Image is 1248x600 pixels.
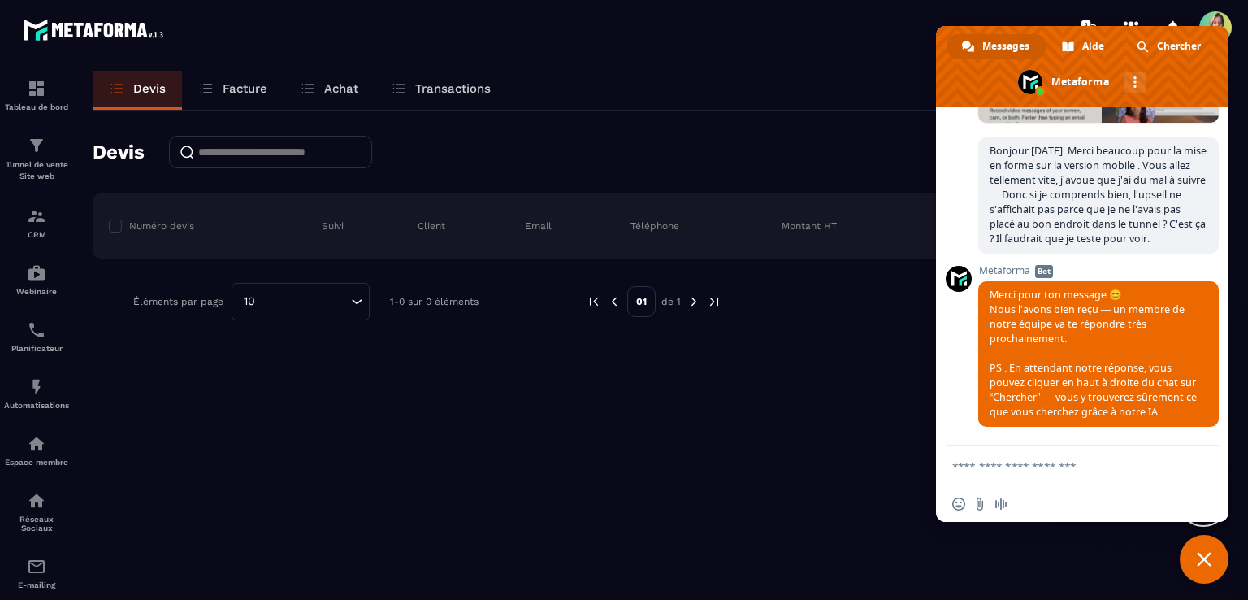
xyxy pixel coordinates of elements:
img: prev [587,294,601,309]
img: social-network [27,491,46,511]
a: Facture [182,71,284,110]
span: Messages [982,34,1029,59]
p: 01 [627,286,656,317]
span: Aide [1082,34,1104,59]
p: Webinaire [4,287,69,296]
img: formation [27,136,46,155]
img: scheduler [27,320,46,340]
p: Achat [324,81,358,96]
img: next [687,294,701,309]
p: Email [525,220,552,233]
p: Client [418,220,445,233]
img: prev [607,294,622,309]
a: automationsautomationsEspace membre [4,422,69,479]
p: E-mailing [4,580,69,589]
textarea: Entrez votre message... [952,459,1176,474]
div: Autres canaux [1124,72,1146,93]
span: Message audio [994,498,1007,511]
p: Facture [223,81,267,96]
img: automations [27,434,46,454]
p: de 1 [661,295,681,308]
span: Insérer un emoji [952,498,965,511]
p: Réseaux Sociaux [4,515,69,533]
a: formationformationTableau de bord [4,67,69,124]
span: Chercher [1157,34,1201,59]
div: Aide [1047,34,1120,59]
span: Bot [1035,265,1053,278]
img: formation [27,207,46,226]
span: 10 [238,293,261,311]
a: automationsautomationsWebinaire [4,251,69,308]
a: formationformationCRM [4,194,69,251]
h2: Devis [93,136,145,168]
span: Metaforma [978,265,1219,276]
div: Search for option [232,283,370,320]
p: Espace membre [4,458,69,467]
p: Suivi [322,220,344,233]
div: Chercher [1122,34,1217,59]
img: email [27,557,46,576]
span: Merci pour ton message 😊 Nous l’avons bien reçu — un membre de notre équipe va te répondre très p... [990,288,1197,419]
p: Tableau de bord [4,102,69,111]
p: Devis [133,81,166,96]
span: Bonjour [DATE]. Merci beaucoup pour la mise en forme sur la version mobile . Vous allez tellement... [990,144,1207,246]
p: Planificateur [4,344,69,353]
a: Devis [93,71,182,110]
p: Automatisations [4,401,69,410]
input: Search for option [261,293,347,311]
p: Tunnel de vente Site web [4,159,69,182]
p: CRM [4,230,69,239]
img: next [707,294,721,309]
div: Fermer le chat [1180,535,1228,584]
a: automationsautomationsAutomatisations [4,365,69,422]
a: formationformationTunnel de vente Site web [4,124,69,194]
p: Transactions [415,81,491,96]
p: Montant HT [782,220,837,233]
img: logo [23,15,169,45]
p: Téléphone [630,220,679,233]
a: schedulerschedulerPlanificateur [4,308,69,365]
p: Numéro devis [129,220,194,233]
p: Éléments par page [133,296,223,307]
img: automations [27,263,46,283]
span: Envoyer un fichier [973,498,986,511]
a: social-networksocial-networkRéseaux Sociaux [4,479,69,545]
div: Messages [947,34,1046,59]
img: formation [27,79,46,98]
img: automations [27,377,46,397]
p: 1-0 sur 0 éléments [390,296,479,307]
